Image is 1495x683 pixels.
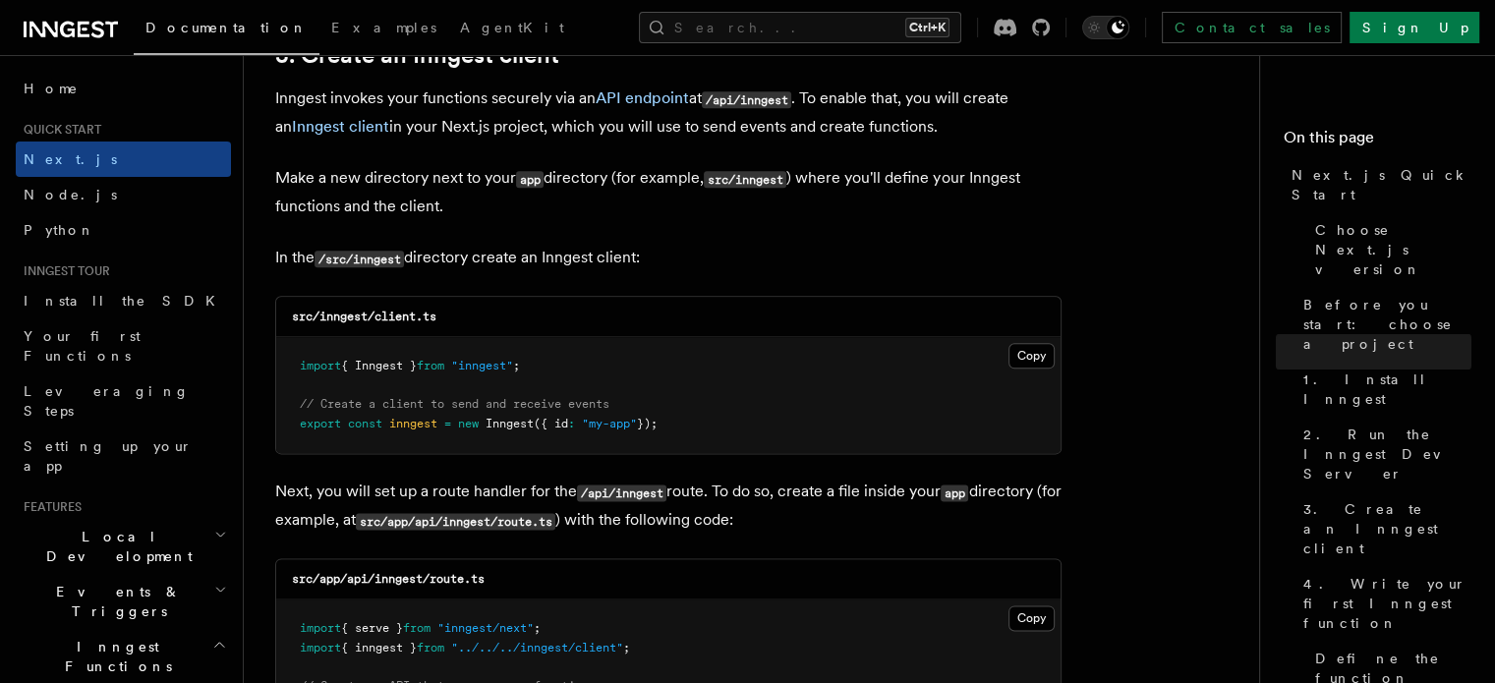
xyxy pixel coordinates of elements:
[1303,574,1471,633] span: 4. Write your first Inngest function
[516,171,544,188] code: app
[24,438,193,474] span: Setting up your app
[568,417,575,430] span: :
[16,263,110,279] span: Inngest tour
[16,142,231,177] a: Next.js
[319,6,448,53] a: Examples
[300,417,341,430] span: export
[905,18,949,37] kbd: Ctrl+K
[16,428,231,484] a: Setting up your app
[1295,566,1471,641] a: 4. Write your first Inngest function
[16,318,231,373] a: Your first Functions
[639,12,961,43] button: Search...Ctrl+K
[534,621,541,635] span: ;
[24,383,190,419] span: Leveraging Steps
[16,574,231,629] button: Events & Triggers
[460,20,564,35] span: AgentKit
[24,79,79,98] span: Home
[24,187,117,202] span: Node.js
[403,621,431,635] span: from
[24,151,117,167] span: Next.js
[1008,343,1055,369] button: Copy
[1307,212,1471,287] a: Choose Next.js version
[704,171,786,188] code: src/inngest
[444,417,451,430] span: =
[292,572,485,586] code: src/app/api/inngest/route.ts
[16,177,231,212] a: Node.js
[1295,287,1471,362] a: Before you start: choose a project
[341,359,417,372] span: { Inngest }
[16,71,231,106] a: Home
[24,328,141,364] span: Your first Functions
[389,417,437,430] span: inngest
[16,212,231,248] a: Python
[16,283,231,318] a: Install the SDK
[275,85,1062,141] p: Inngest invokes your functions securely via an at . To enable that, you will create an in your Ne...
[300,621,341,635] span: import
[275,164,1062,220] p: Make a new directory next to your directory (for example, ) where you'll define your Inngest func...
[437,621,534,635] span: "inngest/next"
[300,359,341,372] span: import
[417,641,444,655] span: from
[513,359,520,372] span: ;
[577,484,666,501] code: /api/inngest
[451,359,513,372] span: "inngest"
[596,88,689,107] a: API endpoint
[941,484,968,501] code: app
[486,417,534,430] span: Inngest
[1292,165,1471,204] span: Next.js Quick Start
[292,117,389,136] a: Inngest client
[1303,499,1471,558] span: 3. Create an Inngest client
[534,417,568,430] span: ({ id
[1295,362,1471,417] a: 1. Install Inngest
[1295,417,1471,491] a: 2. Run the Inngest Dev Server
[1303,370,1471,409] span: 1. Install Inngest
[292,310,436,323] code: src/inngest/client.ts
[24,293,227,309] span: Install the SDK
[451,641,623,655] span: "../../../inngest/client"
[16,637,212,676] span: Inngest Functions
[417,359,444,372] span: from
[702,91,791,108] code: /api/inngest
[16,373,231,428] a: Leveraging Steps
[16,527,214,566] span: Local Development
[1162,12,1342,43] a: Contact sales
[1284,157,1471,212] a: Next.js Quick Start
[623,641,630,655] span: ;
[637,417,658,430] span: });
[356,513,555,530] code: src/app/api/inngest/route.ts
[1082,16,1129,39] button: Toggle dark mode
[341,621,403,635] span: { serve }
[16,499,82,515] span: Features
[448,6,576,53] a: AgentKit
[1350,12,1479,43] a: Sign Up
[331,20,436,35] span: Examples
[300,397,609,411] span: // Create a client to send and receive events
[145,20,308,35] span: Documentation
[275,244,1062,272] p: In the directory create an Inngest client:
[1284,126,1471,157] h4: On this page
[16,122,101,138] span: Quick start
[1295,491,1471,566] a: 3. Create an Inngest client
[1303,295,1471,354] span: Before you start: choose a project
[341,641,417,655] span: { inngest }
[315,251,404,267] code: /src/inngest
[1303,425,1471,484] span: 2. Run the Inngest Dev Server
[1315,220,1471,279] span: Choose Next.js version
[1008,605,1055,631] button: Copy
[458,417,479,430] span: new
[16,582,214,621] span: Events & Triggers
[300,641,341,655] span: import
[348,417,382,430] span: const
[134,6,319,55] a: Documentation
[275,478,1062,535] p: Next, you will set up a route handler for the route. To do so, create a file inside your director...
[582,417,637,430] span: "my-app"
[24,222,95,238] span: Python
[16,519,231,574] button: Local Development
